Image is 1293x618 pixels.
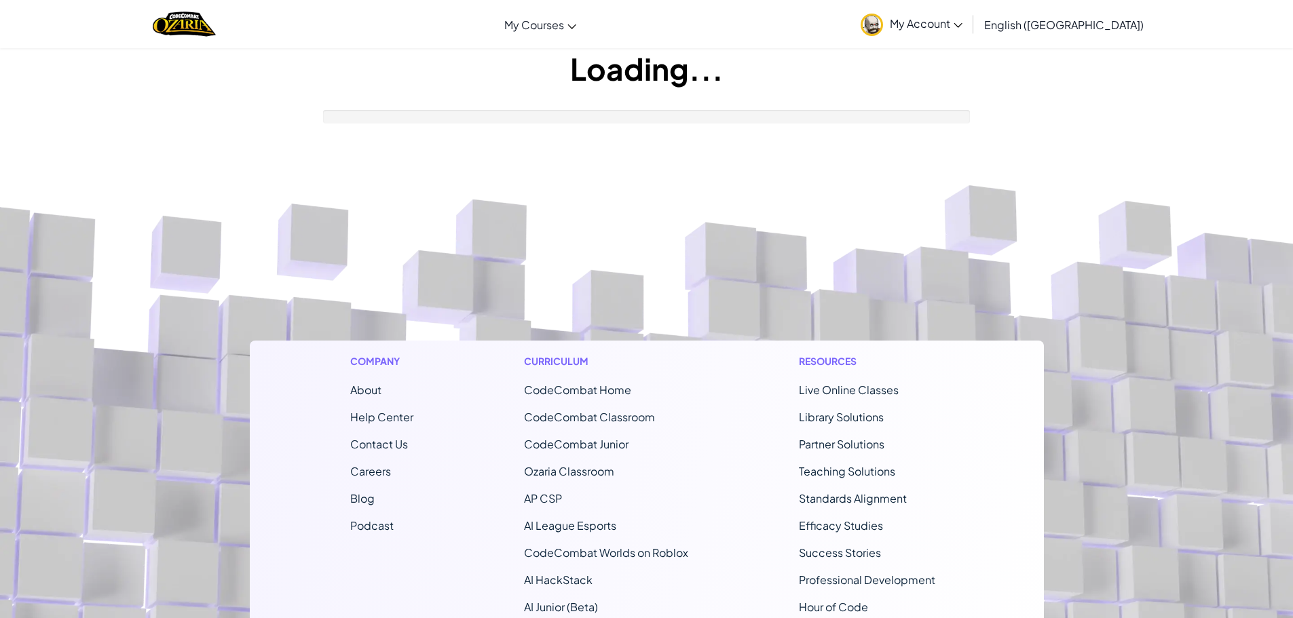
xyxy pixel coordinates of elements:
[524,383,631,397] span: CodeCombat Home
[524,464,614,478] a: Ozaria Classroom
[799,437,884,451] a: Partner Solutions
[799,600,868,614] a: Hour of Code
[350,464,391,478] a: Careers
[799,410,884,424] a: Library Solutions
[350,383,381,397] a: About
[524,600,598,614] a: AI Junior (Beta)
[861,14,883,36] img: avatar
[799,354,943,368] h1: Resources
[153,10,216,38] a: Ozaria by CodeCombat logo
[799,545,881,560] a: Success Stories
[350,410,413,424] a: Help Center
[524,573,593,587] a: AI HackStack
[984,18,1144,32] span: English ([GEOGRAPHIC_DATA])
[524,354,688,368] h1: Curriculum
[350,354,413,368] h1: Company
[524,410,655,424] a: CodeCombat Classroom
[799,518,883,533] a: Efficacy Studies
[504,18,564,32] span: My Courses
[854,3,969,45] a: My Account
[153,10,216,38] img: Home
[799,464,895,478] a: Teaching Solutions
[350,491,375,505] a: Blog
[890,16,962,31] span: My Account
[799,491,907,505] a: Standards Alignment
[498,6,583,43] a: My Courses
[524,491,562,505] a: AP CSP
[350,437,408,451] span: Contact Us
[350,518,394,533] a: Podcast
[799,383,899,397] a: Live Online Classes
[524,518,616,533] a: AI League Esports
[524,437,629,451] a: CodeCombat Junior
[524,545,688,560] a: CodeCombat Worlds on Roblox
[977,6,1150,43] a: English ([GEOGRAPHIC_DATA])
[799,573,935,587] a: Professional Development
